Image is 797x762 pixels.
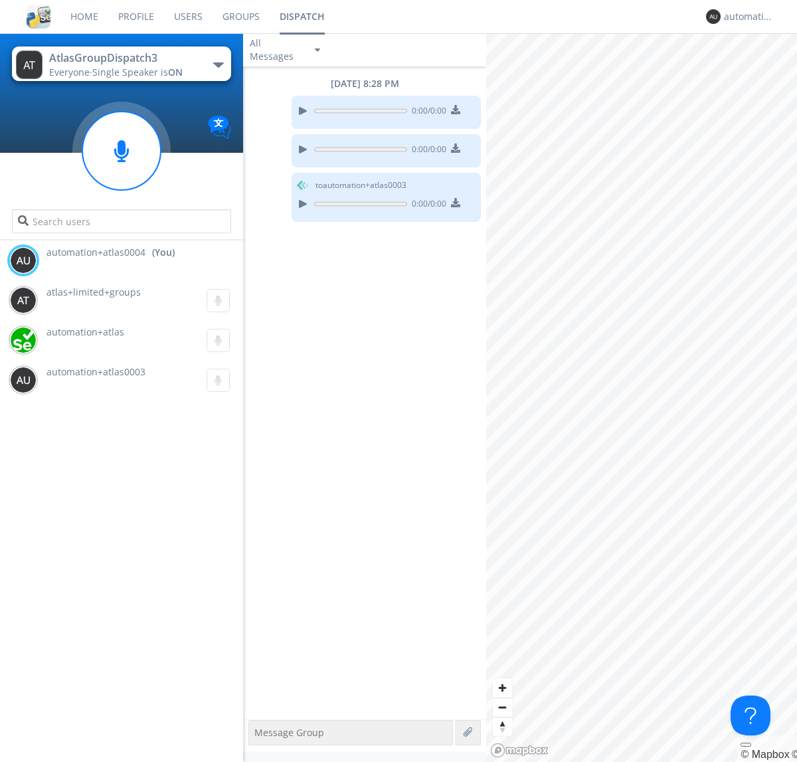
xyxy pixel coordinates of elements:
[10,327,37,353] img: d2d01cd9b4174d08988066c6d424eccd
[407,105,446,120] span: 0:00 / 0:00
[451,105,460,114] img: download media button
[49,50,199,66] div: AtlasGroupDispatch3
[731,696,770,735] iframe: Toggle Customer Support
[49,66,199,79] div: Everyone ·
[250,37,303,63] div: All Messages
[46,326,124,338] span: automation+atlas
[92,66,183,78] span: Single Speaker is
[10,367,37,393] img: 373638.png
[724,10,774,23] div: automation+atlas0004
[46,365,145,378] span: automation+atlas0003
[741,743,751,747] button: Toggle attribution
[243,77,486,90] div: [DATE] 8:28 PM
[493,678,512,698] button: Zoom in
[493,717,512,736] button: Reset bearing to north
[168,66,183,78] span: ON
[407,198,446,213] span: 0:00 / 0:00
[12,209,230,233] input: Search users
[451,198,460,207] img: download media button
[12,47,230,81] button: AtlasGroupDispatch3Everyone·Single Speaker isON
[27,5,50,29] img: cddb5a64eb264b2086981ab96f4c1ba7
[10,287,37,314] img: 373638.png
[741,749,789,760] a: Mapbox
[46,286,141,298] span: atlas+limited+groups
[46,246,145,259] span: automation+atlas0004
[493,698,512,717] span: Zoom out
[706,9,721,24] img: 373638.png
[152,246,175,259] div: (You)
[16,50,43,79] img: 373638.png
[493,698,512,717] button: Zoom out
[315,179,406,191] span: to automation+atlas0003
[208,116,231,139] img: Translation enabled
[407,143,446,158] span: 0:00 / 0:00
[10,247,37,274] img: 373638.png
[490,743,549,758] a: Mapbox logo
[315,48,320,52] img: caret-down-sm.svg
[451,143,460,153] img: download media button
